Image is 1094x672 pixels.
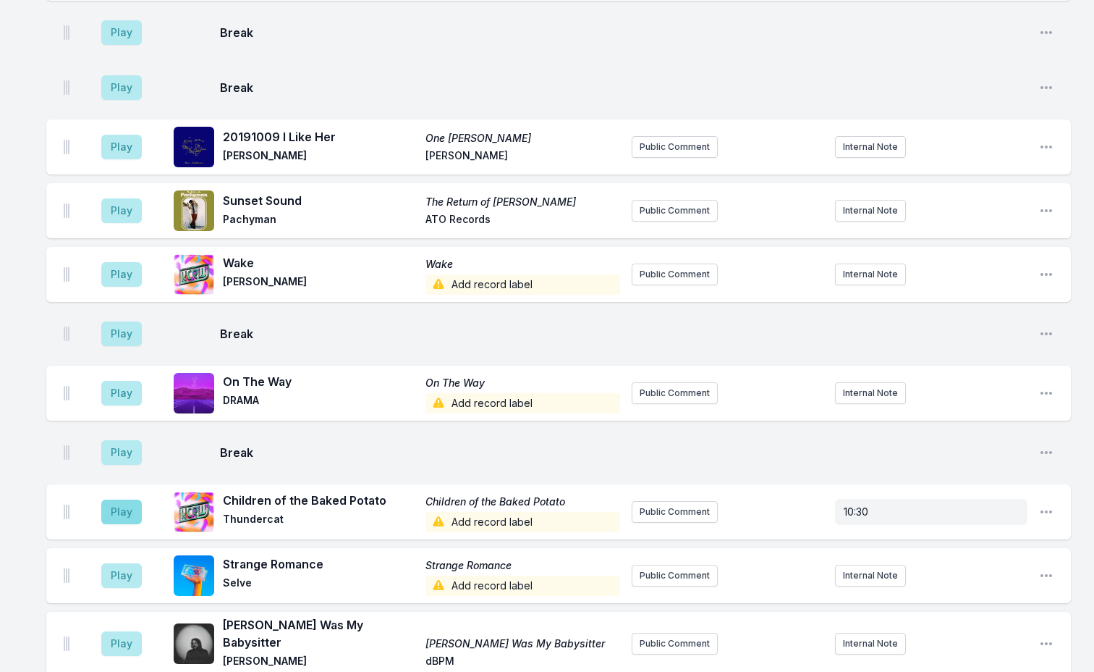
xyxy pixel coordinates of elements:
[844,505,868,518] span: 10:30
[835,264,906,285] button: Internal Note
[174,623,214,664] img: Lou Reed Was My Babysitter
[223,148,417,166] span: [PERSON_NAME]
[1039,637,1053,651] button: Open playlist item options
[425,274,619,295] span: Add record label
[220,444,1027,461] span: Break
[425,195,619,209] span: The Return of [PERSON_NAME]
[223,654,417,671] span: [PERSON_NAME]
[220,79,1027,96] span: Break
[1039,386,1053,400] button: Open playlist item options
[64,327,69,341] img: Drag Handle
[425,558,619,573] span: Strange Romance
[223,616,417,651] span: [PERSON_NAME] Was My Babysitter
[1039,445,1053,460] button: Open playlist item options
[223,576,417,596] span: Selve
[425,257,619,272] span: Wake
[174,190,214,231] img: The Return of Pachyman
[835,633,906,655] button: Internal Note
[632,633,718,655] button: Public Comment
[64,25,69,40] img: Drag Handle
[101,381,142,406] button: Play
[64,267,69,282] img: Drag Handle
[835,200,906,222] button: Internal Note
[101,500,142,524] button: Play
[223,128,417,146] span: 20191009 I Like Her
[223,492,417,509] span: Children of the Baked Potato
[1039,25,1053,40] button: Open playlist item options
[101,631,142,656] button: Play
[1039,80,1053,95] button: Open playlist item options
[425,376,619,390] span: On The Way
[425,654,619,671] span: dBPM
[101,440,142,465] button: Play
[174,555,214,596] img: Strange Romance
[425,393,619,413] span: Add record label
[835,382,906,404] button: Internal Note
[425,637,619,651] span: [PERSON_NAME] Was My Babysitter
[835,565,906,587] button: Internal Note
[101,563,142,588] button: Play
[223,393,417,413] span: DRAMA
[632,565,718,587] button: Public Comment
[1039,140,1053,154] button: Open playlist item options
[632,136,718,158] button: Public Comment
[174,127,214,167] img: One Wayne G
[174,254,214,295] img: Wake
[64,386,69,400] img: Drag Handle
[1039,267,1053,282] button: Open playlist item options
[1039,568,1053,583] button: Open playlist item options
[64,445,69,460] img: Drag Handle
[64,637,69,651] img: Drag Handle
[1039,505,1053,519] button: Open playlist item options
[220,325,1027,343] span: Break
[223,555,417,573] span: Strange Romance
[425,512,619,532] span: Add record label
[223,192,417,209] span: Sunset Sound
[101,198,142,223] button: Play
[174,492,214,532] img: Children of the Baked Potato
[223,373,417,390] span: On The Way
[425,495,619,509] span: Children of the Baked Potato
[101,262,142,287] button: Play
[223,212,417,230] span: Pachyman
[64,80,69,95] img: Drag Handle
[632,200,718,222] button: Public Comment
[835,136,906,158] button: Internal Note
[223,254,417,272] span: Wake
[64,203,69,218] img: Drag Handle
[632,382,718,404] button: Public Comment
[425,212,619,230] span: ATO Records
[101,20,142,45] button: Play
[174,373,214,413] img: On The Way
[1039,203,1053,218] button: Open playlist item options
[632,264,718,285] button: Public Comment
[425,576,619,596] span: Add record label
[1039,327,1053,341] button: Open playlist item options
[64,140,69,154] img: Drag Handle
[220,24,1027,41] span: Break
[64,568,69,583] img: Drag Handle
[223,512,417,532] span: Thundercat
[425,148,619,166] span: [PERSON_NAME]
[64,505,69,519] img: Drag Handle
[101,322,142,346] button: Play
[223,274,417,295] span: [PERSON_NAME]
[632,501,718,523] button: Public Comment
[425,131,619,146] span: One [PERSON_NAME]
[101,75,142,100] button: Play
[101,135,142,159] button: Play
